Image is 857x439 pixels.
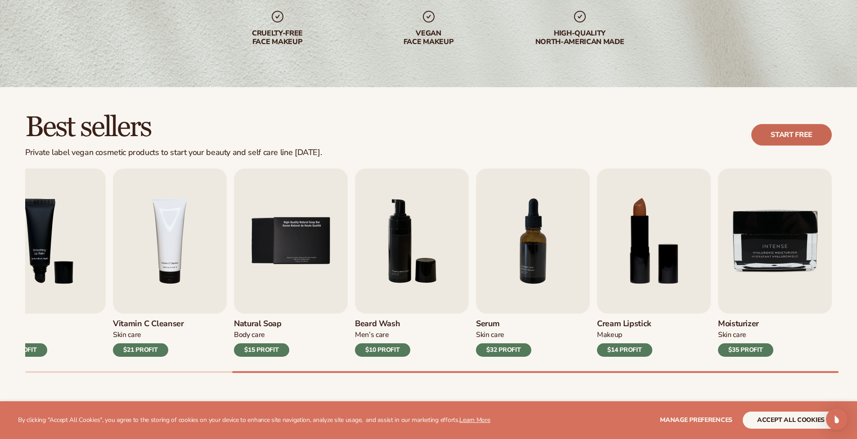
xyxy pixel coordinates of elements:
[234,319,289,329] h3: Natural Soap
[113,343,168,357] div: $21 PROFIT
[234,330,289,340] div: Body Care
[718,319,773,329] h3: Moisturizer
[597,319,652,329] h3: Cream Lipstick
[476,169,590,357] a: 7 / 9
[660,412,732,429] button: Manage preferences
[476,319,531,329] h3: Serum
[826,408,848,430] div: Open Intercom Messenger
[597,330,652,340] div: Makeup
[220,29,335,46] div: Cruelty-free face makeup
[597,169,711,357] a: 8 / 9
[660,416,732,424] span: Manage preferences
[718,330,773,340] div: Skin Care
[718,343,773,357] div: $35 PROFIT
[371,29,486,46] div: Vegan face makeup
[459,416,490,424] a: Learn More
[18,417,490,424] p: By clicking "Accept All Cookies", you agree to the storing of cookies on your device to enhance s...
[355,343,410,357] div: $10 PROFIT
[751,124,832,146] a: Start free
[355,330,410,340] div: Men’s Care
[234,169,348,357] a: 5 / 9
[25,112,322,142] h2: Best sellers
[743,412,839,429] button: accept all cookies
[25,148,322,158] div: Private label vegan cosmetic products to start your beauty and self care line [DATE].
[476,343,531,357] div: $32 PROFIT
[113,169,227,357] a: 4 / 9
[234,343,289,357] div: $15 PROFIT
[113,319,184,329] h3: Vitamin C Cleanser
[355,169,469,357] a: 6 / 9
[355,319,410,329] h3: Beard Wash
[718,169,832,357] a: 9 / 9
[113,330,184,340] div: Skin Care
[476,330,531,340] div: Skin Care
[597,343,652,357] div: $14 PROFIT
[522,29,637,46] div: High-quality North-american made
